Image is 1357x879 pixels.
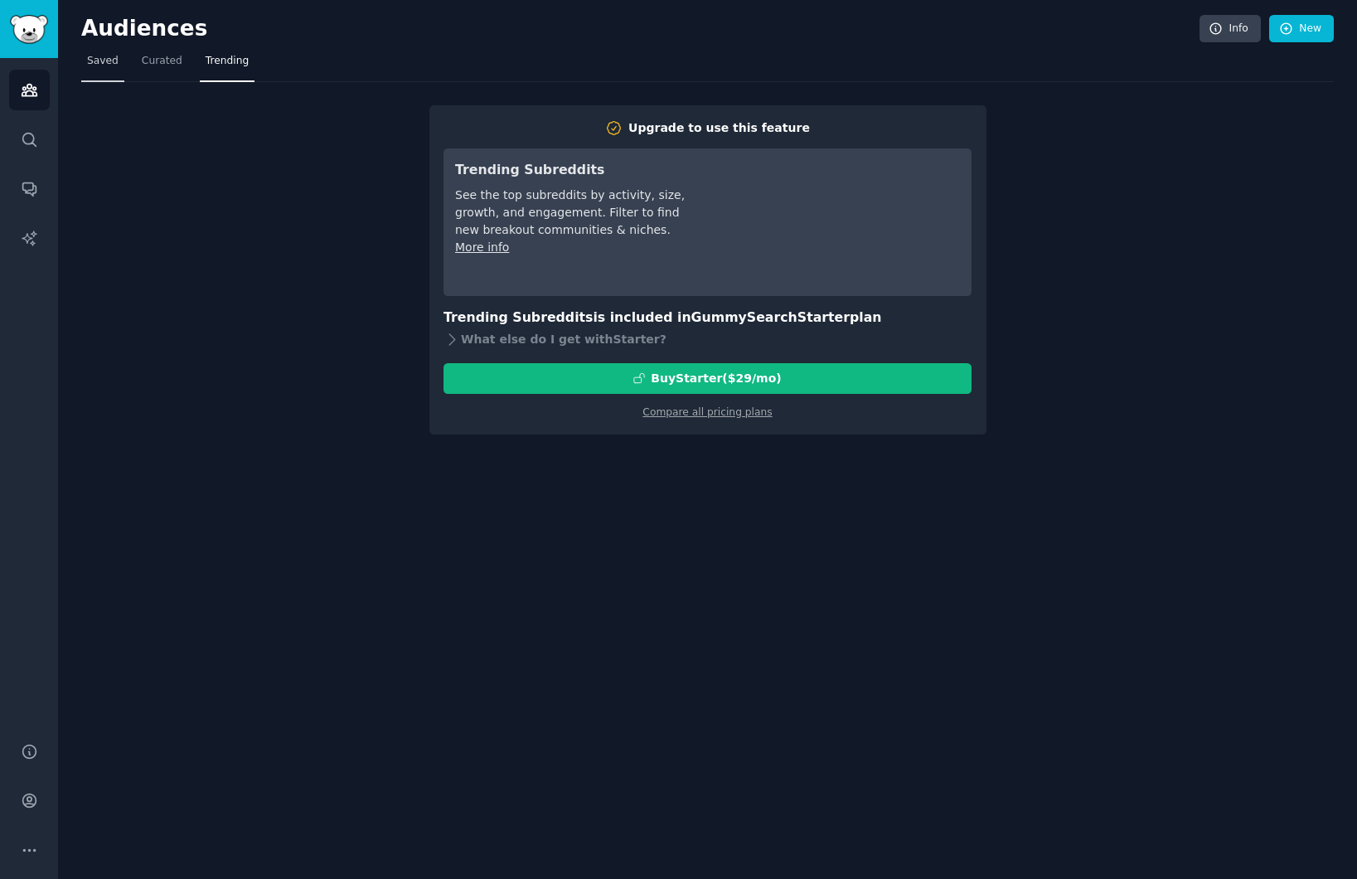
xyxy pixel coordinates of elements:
div: Buy Starter ($ 29 /mo ) [651,370,781,387]
div: What else do I get with Starter ? [443,328,972,352]
img: GummySearch logo [10,15,48,44]
a: Curated [136,48,188,82]
a: Compare all pricing plans [642,406,772,418]
div: Upgrade to use this feature [628,119,810,137]
a: Info [1199,15,1261,43]
h2: Audiences [81,16,1199,42]
span: GummySearch Starter [691,309,850,325]
div: See the top subreddits by activity, size, growth, and engagement. Filter to find new breakout com... [455,187,688,239]
span: Curated [142,54,182,69]
a: Trending [200,48,254,82]
a: New [1269,15,1334,43]
iframe: YouTube video player [711,160,960,284]
a: More info [455,240,509,254]
h3: Trending Subreddits [455,160,688,181]
span: Saved [87,54,119,69]
button: BuyStarter($29/mo) [443,363,972,394]
h3: Trending Subreddits is included in plan [443,308,972,328]
a: Saved [81,48,124,82]
span: Trending [206,54,249,69]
